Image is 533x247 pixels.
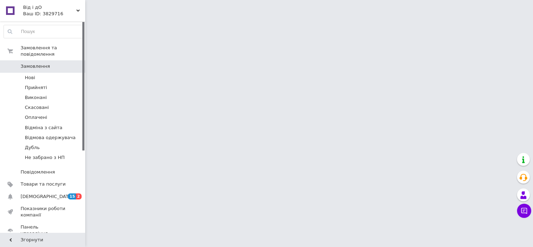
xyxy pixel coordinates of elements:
[23,11,85,17] div: Ваш ID: 3829716
[21,63,50,70] span: Замовлення
[25,84,47,91] span: Прийняті
[21,193,73,200] span: [DEMOGRAPHIC_DATA]
[25,144,40,151] span: Дубль
[25,104,49,111] span: Скасовані
[25,135,76,141] span: Відмова одержувача
[25,154,65,161] span: Не забрано з НП
[25,75,35,81] span: Нові
[68,193,76,199] span: 15
[25,94,47,101] span: Виконані
[21,181,66,187] span: Товари та послуги
[21,45,85,57] span: Замовлення та повідомлення
[25,125,62,131] span: Відміна з сайта
[21,169,55,175] span: Повідомлення
[76,193,82,199] span: 2
[4,25,83,38] input: Пошук
[25,114,47,121] span: Оплачені
[21,205,66,218] span: Показники роботи компанії
[517,204,531,218] button: Чат з покупцем
[23,4,76,11] span: Від і дО
[21,224,66,237] span: Панель управління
